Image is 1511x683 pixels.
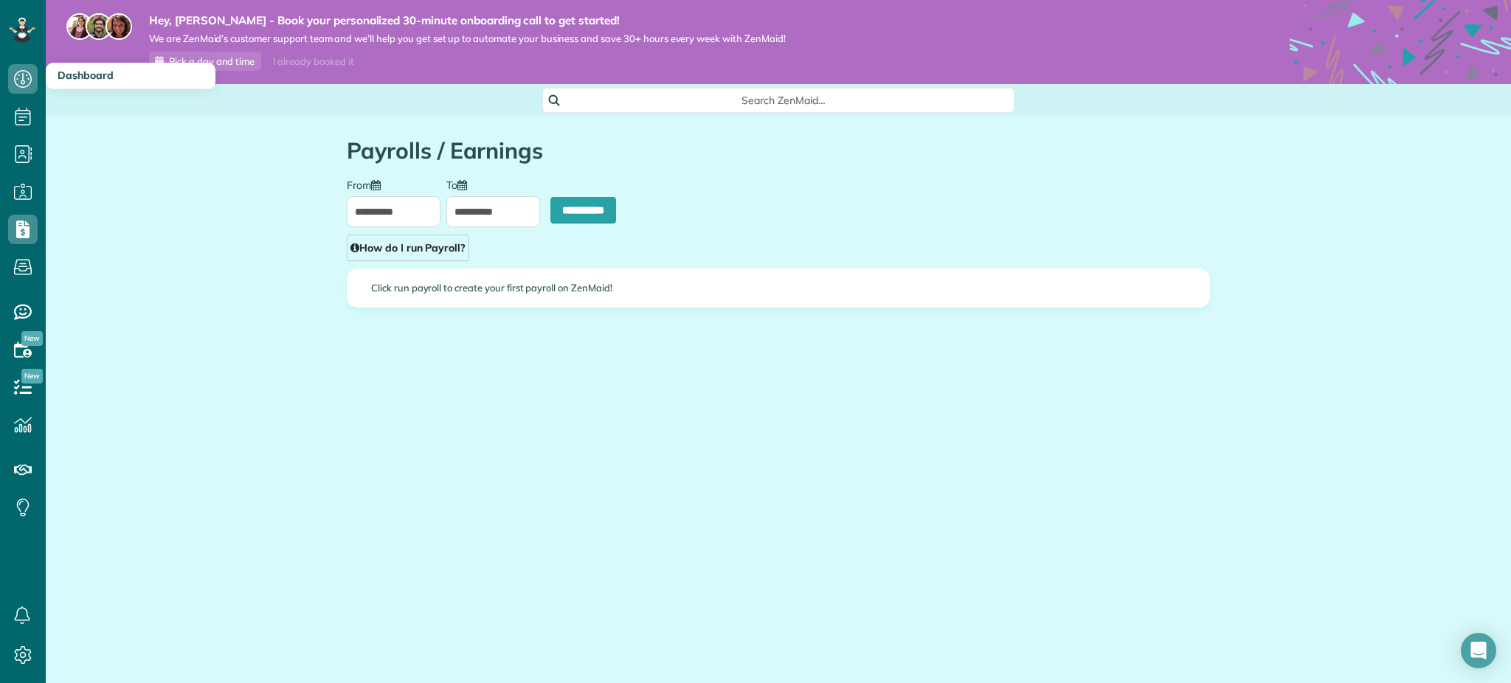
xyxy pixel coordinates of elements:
[149,32,786,45] span: We are ZenMaid’s customer support team and we’ll help you get set up to automate your business an...
[347,235,469,261] a: How do I run Payroll?
[86,13,112,40] img: jorge-587dff0eeaa6aab1f244e6dc62b8924c3b6ad411094392a53c71c6c4a576187d.jpg
[348,269,1209,307] div: Click run payroll to create your first payroll on ZenMaid!
[1461,633,1496,668] div: Open Intercom Messenger
[347,178,388,190] label: From
[169,55,255,67] span: Pick a day and time
[58,69,114,82] span: Dashboard
[21,331,43,346] span: New
[446,178,474,190] label: To
[264,52,362,71] div: I already booked it
[66,13,93,40] img: maria-72a9807cf96188c08ef61303f053569d2e2a8a1cde33d635c8a3ac13582a053d.jpg
[21,369,43,384] span: New
[149,13,786,28] strong: Hey, [PERSON_NAME] - Book your personalized 30-minute onboarding call to get started!
[106,13,132,40] img: michelle-19f622bdf1676172e81f8f8fba1fb50e276960ebfe0243fe18214015130c80e4.jpg
[149,52,261,71] a: Pick a day and time
[347,139,1210,163] h1: Payrolls / Earnings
